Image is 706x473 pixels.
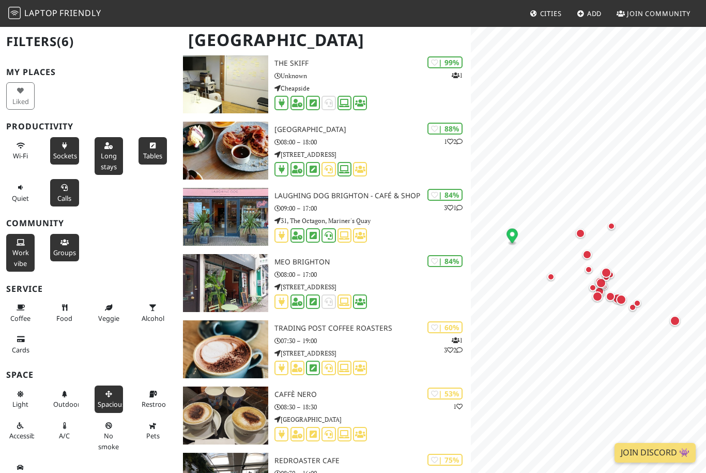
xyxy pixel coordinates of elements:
div: Map marker [592,291,613,312]
span: Join Community [627,9,690,18]
div: Map marker [606,292,626,313]
span: Natural light [12,400,28,409]
span: Coffee [10,314,30,323]
button: Cards [6,331,35,358]
span: Outdoor area [53,400,80,409]
div: Map marker [595,277,616,298]
div: Map marker [601,268,622,288]
span: Add [587,9,602,18]
span: Pet friendly [146,431,160,440]
span: Credit cards [12,345,29,354]
h2: Filters [6,26,171,57]
span: Power sockets [53,151,77,160]
div: Map marker [507,228,518,245]
h3: Productivity [6,122,171,131]
button: No smoke [95,417,123,455]
a: Cities [526,4,566,23]
p: [STREET_ADDRESS] [274,150,470,159]
button: Veggie [95,299,123,327]
div: Map marker [576,229,596,249]
button: Food [50,299,79,327]
span: Alcohol [142,314,164,323]
button: Restroom [139,386,167,413]
div: Map marker [608,223,628,243]
div: Map marker [629,304,650,324]
span: Work-friendly tables [143,151,162,160]
div: Map marker [670,316,690,336]
span: Cities [540,9,562,18]
div: Map marker [603,274,623,294]
p: [STREET_ADDRESS] [274,282,470,292]
a: Trading Post Coffee Roasters | 60% 132 Trading Post Coffee Roasters 07:30 – 19:00 [STREET_ADDRESS] [177,320,471,378]
button: Groups [50,234,79,261]
button: Accessible [6,417,35,445]
img: MEO Brighton [183,254,269,312]
button: Tables [139,137,167,165]
span: Video/audio calls [57,194,71,203]
img: The Skiff [183,55,269,113]
p: [GEOGRAPHIC_DATA] [274,415,470,424]
span: Quiet [12,194,29,203]
a: The Skiff | 99% 1 The Skiff Unknown Cheapside [177,55,471,113]
a: Caffè Nero | 53% 1 Caffè Nero 08:30 – 18:30 [GEOGRAPHIC_DATA] [177,387,471,445]
p: 08:00 – 18:00 [274,137,470,147]
span: Smoke free [98,431,119,451]
p: 09:00 – 17:00 [274,203,470,213]
div: | 84% [427,189,463,201]
h3: My Places [6,67,171,77]
button: Outdoor [50,386,79,413]
h3: [GEOGRAPHIC_DATA] [274,125,470,134]
p: Cheapside [274,83,470,93]
p: 1 3 2 [444,335,463,355]
p: 1 [452,70,463,80]
div: Map marker [585,266,606,287]
button: Long stays [95,137,123,175]
h3: Service [6,284,171,294]
p: [STREET_ADDRESS] [274,348,470,358]
span: Friendly [59,7,101,19]
button: Wi-Fi [6,137,35,165]
h3: Community [6,218,171,228]
div: Map marker [601,283,621,303]
span: Group tables [53,248,76,257]
div: | 84% [427,255,463,267]
button: Light [6,386,35,413]
p: 08:30 – 18:30 [274,402,470,412]
a: Laughing Dog Brighton - Café & Shop | 84% 31 Laughing Dog Brighton - Café & Shop 09:00 – 17:00 31... [177,188,471,246]
p: 31, The Octagon, Mariner's Quay [274,216,470,226]
div: Map marker [616,294,637,315]
p: Unknown [274,71,470,81]
h3: Laughing Dog Brighton - Café & Shop [274,191,470,200]
span: Spacious [98,400,125,409]
div: Map marker [589,284,610,305]
span: (6) [57,33,74,50]
button: Calls [50,179,79,206]
h3: Caffè Nero [274,390,470,399]
p: 1 [453,402,463,411]
a: Join Community [612,4,695,23]
p: 08:00 – 17:00 [274,270,470,279]
div: Map marker [600,282,620,302]
button: Spacious [95,386,123,413]
div: Map marker [596,278,617,299]
a: WOLFOX AVENUE | 88% 12 [GEOGRAPHIC_DATA] 08:00 – 18:00 [STREET_ADDRESS] [177,122,471,180]
div: | 60% [427,321,463,333]
img: Laughing Dog Brighton - Café & Shop [183,188,269,246]
button: Coffee [6,299,35,327]
span: Food [56,314,72,323]
span: Restroom [142,400,172,409]
span: People working [12,248,29,268]
h3: Redroaster Cafe [274,456,470,465]
div: Map marker [634,300,654,320]
p: 07:30 – 19:00 [274,336,470,346]
a: MEO Brighton | 84% MEO Brighton 08:00 – 17:00 [STREET_ADDRESS] [177,254,471,312]
span: Air conditioned [59,431,70,440]
span: Laptop [24,7,58,19]
img: Caffè Nero [183,387,269,445]
span: Veggie [98,314,119,323]
h1: [GEOGRAPHIC_DATA] [180,26,469,54]
div: Map marker [547,273,568,294]
div: Map marker [607,271,627,292]
a: LaptopFriendly LaptopFriendly [8,5,101,23]
a: Add [573,4,606,23]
